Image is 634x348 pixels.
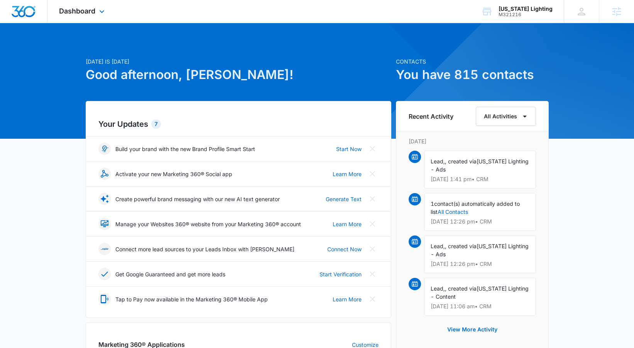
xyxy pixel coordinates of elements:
[499,6,553,12] div: account name
[98,118,379,130] h2: Your Updates
[115,220,301,228] p: Manage your Websites 360® website from your Marketing 360® account
[115,270,225,278] p: Get Google Guaranteed and get more leads
[445,243,477,249] span: , created via
[366,143,379,155] button: Close
[431,243,529,257] span: [US_STATE] Lighting - Ads
[476,107,536,126] button: All Activities
[59,7,95,15] span: Dashboard
[366,243,379,255] button: Close
[431,177,529,182] p: [DATE] 1:41 pm • CRM
[396,66,549,84] h1: You have 815 contacts
[445,285,477,292] span: , created via
[409,112,453,121] h6: Recent Activity
[366,218,379,230] button: Close
[86,66,391,84] h1: Good afternoon, [PERSON_NAME]!
[431,200,520,215] span: contact(s) automatically added to list
[333,170,362,178] a: Learn More
[440,320,505,339] button: View More Activity
[431,285,445,292] span: Lead,
[431,219,529,224] p: [DATE] 12:26 pm • CRM
[115,195,280,203] p: Create powerful brand messaging with our new AI text generator
[409,137,536,145] p: [DATE]
[366,268,379,280] button: Close
[333,220,362,228] a: Learn More
[151,119,161,129] div: 7
[115,295,268,303] p: Tap to Pay now available in the Marketing 360® Mobile App
[445,158,477,165] span: , created via
[431,243,445,249] span: Lead,
[327,245,362,253] a: Connect Now
[438,208,468,215] a: All Contacts
[333,295,362,303] a: Learn More
[336,145,362,153] a: Start Now
[431,200,434,207] span: 1
[431,158,445,165] span: Lead,
[366,293,379,305] button: Close
[115,145,255,153] p: Build your brand with the new Brand Profile Smart Start
[115,170,232,178] p: Activate your new Marketing 360® Social app
[326,195,362,203] a: Generate Text
[366,168,379,180] button: Close
[431,158,529,173] span: [US_STATE] Lighting - Ads
[499,12,553,17] div: account id
[115,245,294,253] p: Connect more lead sources to your Leads Inbox with [PERSON_NAME]
[431,304,529,309] p: [DATE] 11:06 am • CRM
[86,57,391,66] p: [DATE] is [DATE]
[431,261,529,267] p: [DATE] 12:26 pm • CRM
[396,57,549,66] p: Contacts
[320,270,362,278] a: Start Verification
[431,285,529,300] span: [US_STATE] Lighting - Content
[366,193,379,205] button: Close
